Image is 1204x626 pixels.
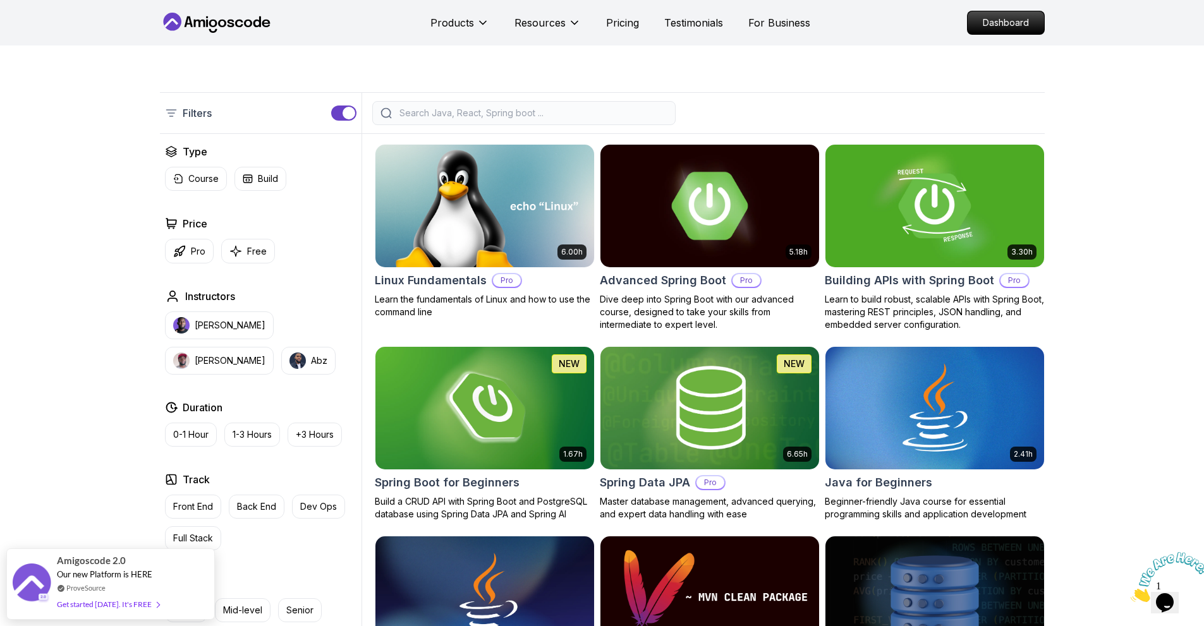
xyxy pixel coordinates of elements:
p: [PERSON_NAME] [195,354,265,367]
p: Full Stack [173,532,213,545]
img: Advanced Spring Boot card [595,141,824,270]
p: NEW [784,358,805,370]
p: Pro [733,274,760,287]
p: 3.30h [1011,247,1033,257]
div: Get started [DATE]. It's FREE [57,597,159,611]
p: 6.65h [787,449,808,459]
img: instructor img [289,352,306,369]
p: Products [430,15,474,30]
button: instructor imgAbz [281,347,336,375]
a: Advanced Spring Boot card5.18hAdvanced Spring BootProDive deep into Spring Boot with our advanced... [600,144,820,331]
img: Spring Data JPA card [600,347,819,469]
h2: Price [183,216,207,231]
p: Master database management, advanced querying, and expert data handling with ease [600,495,820,521]
p: +3 Hours [296,428,334,441]
p: Pro [191,245,205,258]
p: 2.41h [1014,449,1033,459]
p: Abz [311,354,327,367]
a: For Business [748,15,810,30]
a: Pricing [606,15,639,30]
img: instructor img [173,317,190,334]
h2: Type [183,144,207,159]
button: 1-3 Hours [224,423,280,447]
h2: Spring Boot for Beginners [375,474,520,491]
button: 0-1 Hour [165,423,217,447]
p: Beginner-friendly Java course for essential programming skills and application development [825,495,1045,521]
h2: Duration [183,400,222,415]
p: NEW [559,358,580,370]
p: Resources [514,15,566,30]
a: Dashboard [967,11,1045,35]
a: Linux Fundamentals card6.00hLinux FundamentalsProLearn the fundamentals of Linux and how to use t... [375,144,595,318]
h2: Building APIs with Spring Boot [825,272,994,289]
img: instructor img [173,352,190,369]
button: Pro [165,239,214,263]
p: Build [258,172,278,185]
button: instructor img[PERSON_NAME] [165,311,274,339]
img: Building APIs with Spring Boot card [825,145,1044,267]
button: Full Stack [165,526,221,550]
p: 5.18h [789,247,808,257]
button: Build [234,167,286,191]
a: Spring Boot for Beginners card1.67hNEWSpring Boot for BeginnersBuild a CRUD API with Spring Boot ... [375,346,595,521]
img: provesource social proof notification image [13,563,51,605]
p: Mid-level [223,604,262,617]
p: Course [188,172,219,185]
p: 0-1 Hour [173,428,209,441]
h2: Advanced Spring Boot [600,272,726,289]
p: Dev Ops [300,500,337,513]
img: Chat attention grabber [5,5,83,55]
p: Learn the fundamentals of Linux and how to use the command line [375,293,595,318]
span: Our new Platform is HERE [57,569,152,579]
p: Build a CRUD API with Spring Boot and PostgreSQL database using Spring Data JPA and Spring AI [375,495,595,521]
a: Java for Beginners card2.41hJava for BeginnersBeginner-friendly Java course for essential program... [825,346,1045,521]
p: Dashboard [968,11,1044,34]
a: ProveSource [66,582,106,593]
img: Spring Boot for Beginners card [375,347,594,469]
p: Learn to build robust, scalable APIs with Spring Boot, mastering REST principles, JSON handling, ... [825,293,1045,331]
button: Dev Ops [292,495,345,519]
h2: Linux Fundamentals [375,272,487,289]
p: Free [247,245,267,258]
h2: Spring Data JPA [600,474,690,491]
p: Pro [696,476,724,489]
button: Course [165,167,227,191]
h2: Instructors [185,289,235,304]
span: Amigoscode 2.0 [57,553,126,568]
p: Senior [286,604,313,617]
button: Back End [229,495,284,519]
button: instructor img[PERSON_NAME] [165,347,274,375]
img: Linux Fundamentals card [375,145,594,267]
a: Spring Data JPA card6.65hNEWSpring Data JPAProMaster database management, advanced querying, and ... [600,346,820,521]
p: 6.00h [561,247,583,257]
button: Front End [165,495,221,519]
p: Pro [493,274,521,287]
button: +3 Hours [288,423,342,447]
a: Testimonials [664,15,723,30]
p: 1-3 Hours [233,428,272,441]
h2: Track [183,472,210,487]
span: 1 [5,5,10,16]
button: Mid-level [215,598,271,622]
input: Search Java, React, Spring boot ... [397,107,667,119]
p: Front End [173,500,213,513]
a: Building APIs with Spring Boot card3.30hBuilding APIs with Spring BootProLearn to build robust, s... [825,144,1045,331]
p: Back End [237,500,276,513]
button: Resources [514,15,581,40]
p: [PERSON_NAME] [195,319,265,332]
p: 1.67h [563,449,583,459]
button: Senior [278,598,322,622]
img: Java for Beginners card [825,347,1044,469]
p: Dive deep into Spring Boot with our advanced course, designed to take your skills from intermedia... [600,293,820,331]
h2: Java for Beginners [825,474,932,491]
p: Filters [183,105,212,121]
button: Free [221,239,275,263]
button: Products [430,15,489,40]
p: Pro [1000,274,1028,287]
iframe: chat widget [1126,547,1204,607]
